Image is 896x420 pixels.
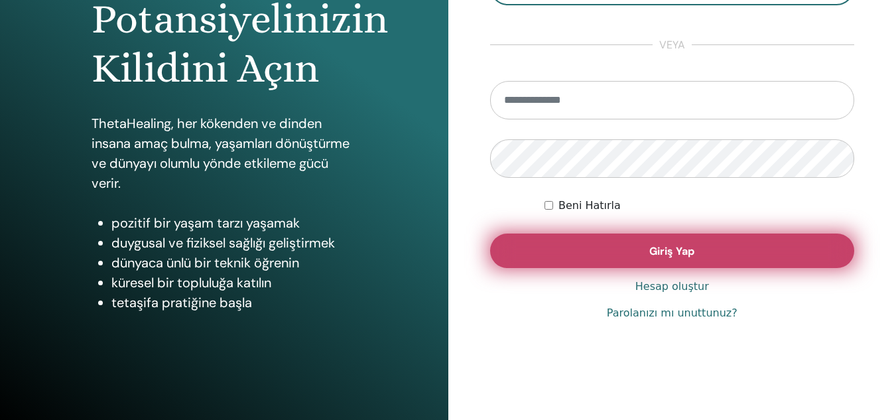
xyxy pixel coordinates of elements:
button: Giriş Yap [490,234,855,268]
li: küresel bir topluluğa katılın [111,273,357,293]
li: dünyaca ünlü bir teknik öğrenin [111,253,357,273]
div: Keep me authenticated indefinitely or until I manually logout [544,198,854,214]
a: Parolanızı mı unuttunuz? [607,305,737,321]
li: pozitif bir yaşam tarzı yaşamak [111,213,357,233]
a: Hesap oluştur [635,279,709,295]
label: Beni Hatırla [558,198,621,214]
span: Giriş Yap [649,244,694,258]
li: duygusal ve fiziksel sağlığı geliştirmek [111,233,357,253]
li: tetaşifa pratiğine başla [111,293,357,313]
span: veya [653,37,692,53]
p: ThetaHealing, her kökenden ve dinden insana amaç bulma, yaşamları dönüştürme ve dünyayı olumlu yö... [92,113,357,193]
